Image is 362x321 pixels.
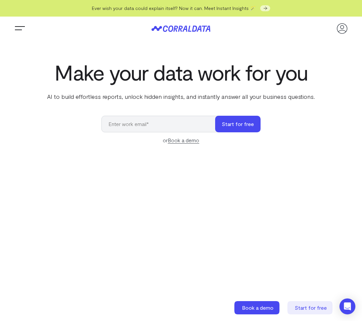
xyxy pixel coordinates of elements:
p: AI to build effortless reports, unlock hidden insights, and instantly answer all your business qu... [46,92,316,101]
input: Enter work email* [101,116,222,132]
span: Start for free [295,304,327,311]
button: Trigger Menu [13,22,27,35]
div: Open Intercom Messenger [339,298,355,314]
button: Start for free [215,116,261,132]
a: Start for free [287,301,334,314]
a: Book a demo [168,137,199,144]
span: Ever wish your data could explain itself? Now it can. Meet Instant Insights 🪄 [92,5,256,11]
a: Book a demo [234,301,281,314]
div: or [101,136,261,144]
h1: Make your data work for you [46,60,316,84]
span: Book a demo [242,304,273,311]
